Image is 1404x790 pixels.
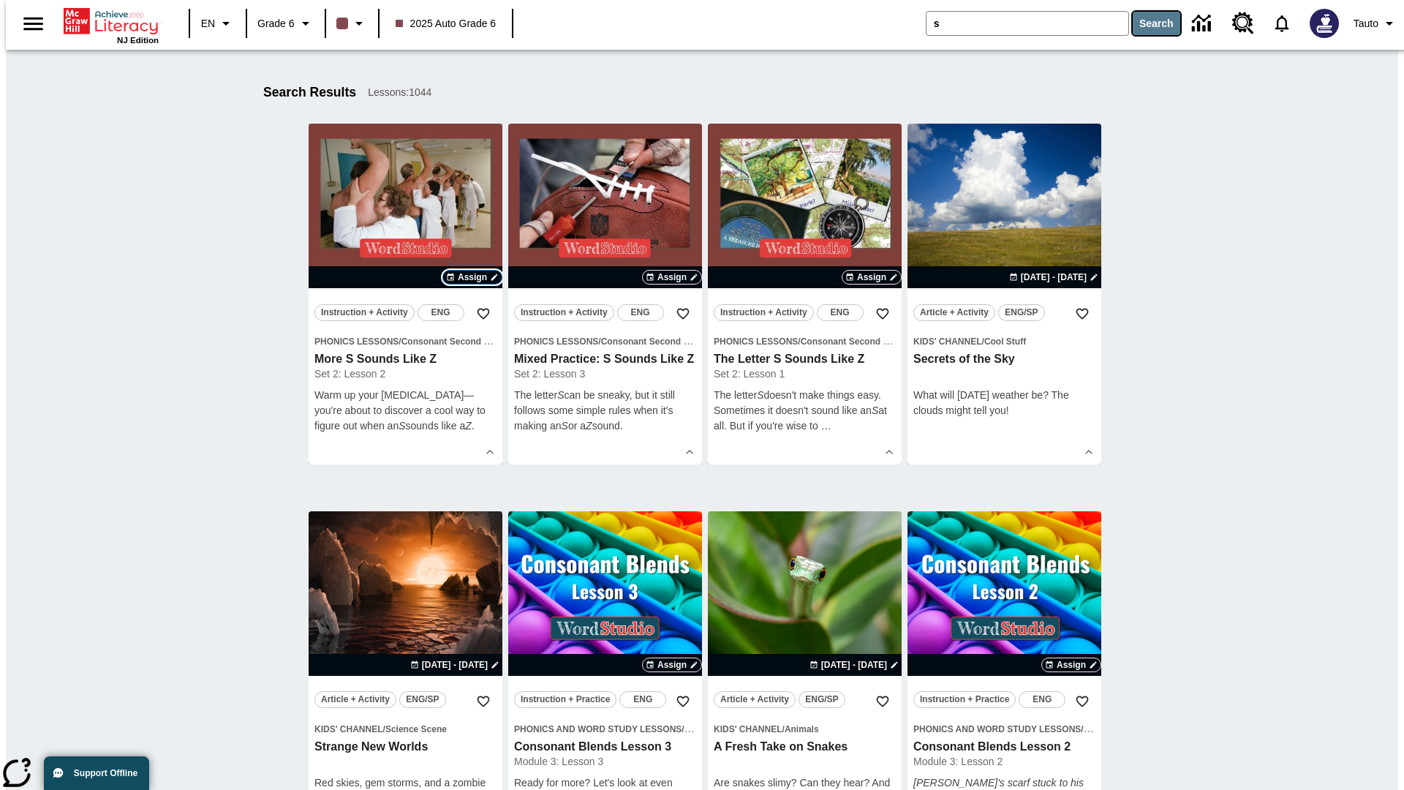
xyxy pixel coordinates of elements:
[442,270,502,285] button: Assign Choose Dates
[399,691,446,708] button: ENG/SP
[657,658,687,671] span: Assign
[562,420,568,432] em: S
[64,5,159,45] div: Home
[1019,691,1065,708] button: ENG
[714,388,896,434] p: The letter doesn't make things easy. Sometimes it doesn't sound like an at all. But if you're wis...
[920,305,989,320] span: Article + Activity
[458,271,487,284] span: Assign
[913,388,1095,418] p: What will [DATE] weather be? The clouds might tell you!
[514,724,682,734] span: Phonics and Word Study Lessons
[514,721,696,737] span: Topic: Phonics and Word Study Lessons/Consonant Blends
[385,724,447,734] span: Science Scene
[807,658,902,671] button: Aug 26 - Aug 26 Choose Dates
[331,10,374,37] button: Class color is dark brown. Change class color
[782,724,785,734] span: /
[714,334,896,349] span: Topic: Phonics Lessons/Consonant Second Sounds
[1310,9,1339,38] img: Avatar
[406,692,439,707] span: ENG/SP
[263,85,356,100] h1: Search Results
[684,724,762,734] span: Consonant Blends
[314,334,497,349] span: Topic: Phonics Lessons/Consonant Second Sounds
[714,691,796,708] button: Article + Activity
[1033,692,1052,707] span: ENG
[368,85,431,100] span: Lessons : 1044
[252,10,320,37] button: Grade: Grade 6, Select a grade
[1084,724,1161,734] span: Consonant Blends
[913,334,1095,349] span: Topic: Kids' Channel/Cool Stuff
[817,304,864,321] button: ENG
[470,301,497,327] button: Add to Favorites
[64,7,159,36] a: Home
[714,304,814,321] button: Instruction + Activity
[422,658,488,671] span: [DATE] - [DATE]
[920,692,1009,707] span: Instruction + Practice
[314,336,399,347] span: Phonics Lessons
[12,2,55,45] button: Open side menu
[642,270,702,285] button: Assign Choose Dates
[514,691,616,708] button: Instruction + Practice
[757,389,763,401] em: S
[982,336,984,347] span: /
[799,691,845,708] button: ENG/SP
[321,692,390,707] span: Article + Activity
[314,724,383,734] span: Kids' Channel
[314,388,497,434] p: Warm up your [MEDICAL_DATA]—you're about to discover a cool way to figure out when an sounds like...
[1041,658,1101,672] button: Assign Choose Dates
[399,420,405,432] em: S
[557,389,564,401] em: S
[679,441,701,463] button: Show Details
[1078,441,1100,463] button: Show Details
[1069,301,1095,327] button: Add to Favorites
[1301,4,1348,42] button: Select a new avatar
[1183,4,1223,44] a: Data Center
[479,441,501,463] button: Show Details
[714,336,798,347] span: Phonics Lessons
[396,16,497,31] span: 2025 Auto Grade 6
[798,336,800,347] span: /
[857,271,886,284] span: Assign
[714,724,782,734] span: Kids' Channel
[195,10,241,37] button: Language: EN, Select a language
[1006,271,1101,284] button: Aug 22 - Aug 22 Choose Dates
[998,304,1045,321] button: ENG/SP
[878,441,900,463] button: Show Details
[598,336,600,347] span: /
[670,688,696,715] button: Add to Favorites
[314,721,497,737] span: Topic: Kids' Channel/Science Scene
[514,352,696,367] h3: Mixed Practice: S Sounds Like Z
[314,304,415,321] button: Instruction + Activity
[913,740,1095,755] h3: Consonant Blends Lesson 2
[508,124,702,464] div: lesson details
[601,336,716,347] span: Consonant Second Sounds
[708,124,902,464] div: lesson details
[633,692,652,707] span: ENG
[1263,4,1301,42] a: Notifications
[521,692,610,707] span: Instruction + Practice
[682,723,694,734] span: /
[521,305,608,320] span: Instruction + Activity
[117,36,159,45] span: NJ Edition
[619,691,666,708] button: ENG
[913,352,1095,367] h3: Secrets of the Sky
[309,124,502,464] div: lesson details
[984,336,1026,347] span: Cool Stuff
[869,688,896,715] button: Add to Favorites
[821,658,887,671] span: [DATE] - [DATE]
[321,305,408,320] span: Instruction + Activity
[913,336,982,347] span: Kids' Channel
[514,304,614,321] button: Instruction + Activity
[401,336,516,347] span: Consonant Second Sounds
[470,688,497,715] button: Add to Favorites
[1133,12,1180,35] button: Search
[913,724,1081,734] span: Phonics and Word Study Lessons
[44,756,149,790] button: Support Offline
[1069,688,1095,715] button: Add to Favorites
[74,768,137,778] span: Support Offline
[842,270,902,285] button: Assign Choose Dates
[418,304,464,321] button: ENG
[314,352,497,367] h3: More S Sounds Like Z
[913,721,1095,737] span: Topic: Phonics and Word Study Lessons/Consonant Blends
[670,301,696,327] button: Add to Favorites
[801,336,916,347] span: Consonant Second Sounds
[913,304,995,321] button: Article + Activity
